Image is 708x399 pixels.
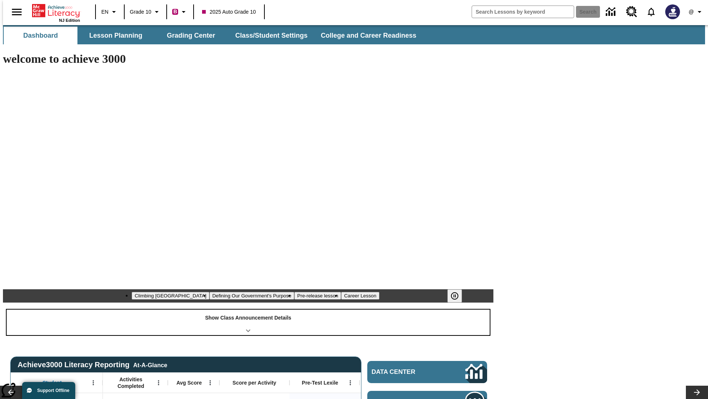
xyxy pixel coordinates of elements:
button: Grading Center [154,27,228,44]
button: Select a new avatar [661,2,684,21]
div: Pause [447,289,469,303]
span: Pre-Test Lexile [302,379,339,386]
a: Home [32,3,80,18]
span: Support Offline [37,388,69,393]
span: Score per Activity [233,379,277,386]
span: Student [42,379,62,386]
h1: welcome to achieve 3000 [3,52,493,66]
span: Achieve3000 Literacy Reporting [18,361,167,369]
p: Show Class Announcement Details [205,314,291,322]
button: Slide 3 Pre-release lesson [294,292,341,300]
div: At-A-Glance [133,361,167,369]
button: Lesson carousel, Next [686,386,708,399]
button: College and Career Readiness [315,27,422,44]
a: Data Center [367,361,487,383]
button: Open Menu [88,377,99,388]
a: Data Center [601,2,622,22]
button: Profile/Settings [684,5,708,18]
button: Open Menu [345,377,356,388]
button: Slide 4 Career Lesson [341,292,379,300]
button: Slide 1 Climbing Mount Tai [132,292,209,300]
span: @ [688,8,694,16]
button: Open Menu [153,377,164,388]
span: NJ Edition [59,18,80,23]
div: Home [32,3,80,23]
a: Resource Center, Will open in new tab [622,2,642,22]
button: Open side menu [6,1,28,23]
input: search field [472,6,574,18]
span: Activities Completed [107,376,155,389]
img: Avatar [665,4,680,19]
span: 2025 Auto Grade 10 [202,8,256,16]
button: Pause [447,289,462,303]
button: Lesson Planning [79,27,153,44]
a: Notifications [642,2,661,21]
button: Slide 2 Defining Our Government's Purpose [209,292,294,300]
button: Class/Student Settings [229,27,313,44]
span: Grade 10 [130,8,151,16]
button: Dashboard [4,27,77,44]
button: Support Offline [22,382,75,399]
div: Show Class Announcement Details [7,310,490,335]
div: SubNavbar [3,25,705,44]
span: Avg Score [176,379,202,386]
button: Language: EN, Select a language [98,5,122,18]
span: Data Center [372,368,441,376]
span: B [173,7,177,16]
span: EN [101,8,108,16]
div: SubNavbar [3,27,423,44]
button: Boost Class color is violet red. Change class color [169,5,191,18]
button: Open Menu [205,377,216,388]
button: Grade: Grade 10, Select a grade [127,5,164,18]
